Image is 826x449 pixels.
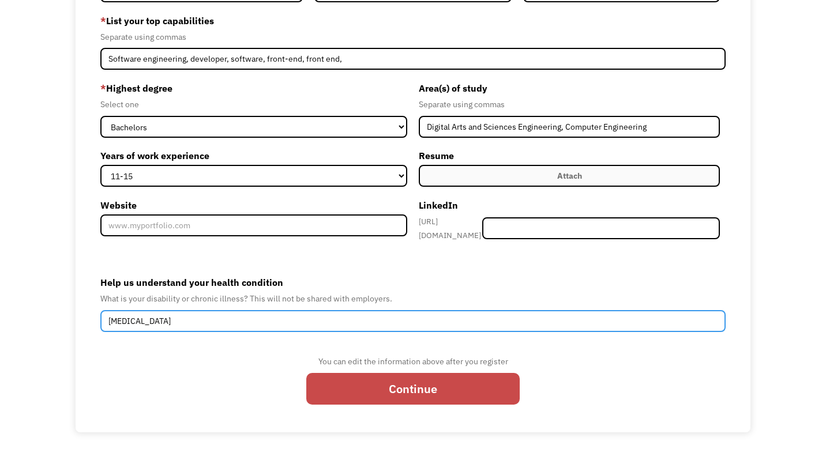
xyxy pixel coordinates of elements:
[419,214,482,242] div: [URL][DOMAIN_NAME]
[419,79,720,97] label: Area(s) of study
[306,373,520,405] input: Continue
[557,169,582,183] div: Attach
[100,97,407,111] div: Select one
[419,97,720,111] div: Separate using commas
[419,196,720,214] label: LinkedIn
[100,273,726,292] label: Help us understand your health condition
[100,310,726,332] input: Deafness, Depression, Diabetes
[100,30,726,44] div: Separate using commas
[100,196,407,214] label: Website
[419,146,720,165] label: Resume
[419,165,720,187] label: Attach
[100,214,407,236] input: www.myportfolio.com
[100,146,407,165] label: Years of work experience
[100,292,726,305] div: What is your disability or chronic illness? This will not be shared with employers.
[100,48,726,70] input: Videography, photography, accounting
[100,12,726,30] label: List your top capabilities
[419,116,720,138] input: Anthropology, Education
[100,79,407,97] label: Highest degree
[306,354,520,368] div: You can edit the information above after you register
